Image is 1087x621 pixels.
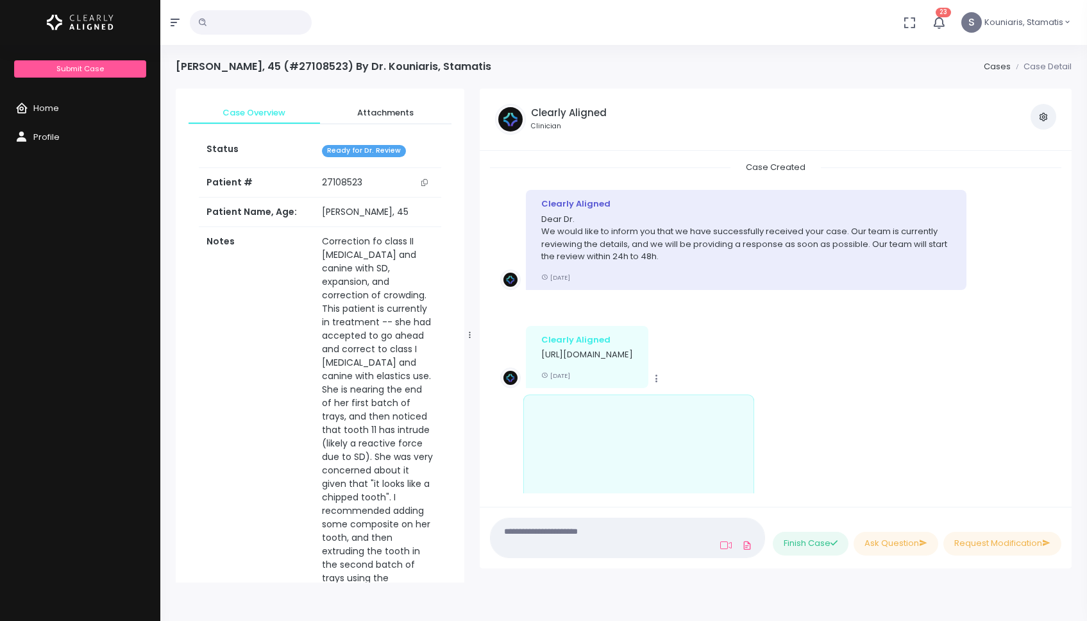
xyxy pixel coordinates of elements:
[199,106,310,119] span: Case Overview
[33,131,60,143] span: Profile
[330,106,441,119] span: Attachments
[961,12,982,33] span: S
[541,213,951,263] p: Dear Dr. We would like to inform you that we have successfully received your case. Our team is cu...
[936,8,951,17] span: 23
[739,534,755,557] a: Add Files
[531,121,607,132] small: Clinician
[47,9,114,36] img: Logo Horizontal
[541,273,570,282] small: [DATE]
[14,60,146,78] a: Submit Case
[773,532,848,556] button: Finish Case
[531,107,607,119] h5: Clearly Aligned
[541,334,633,346] div: Clearly Aligned
[199,198,314,227] th: Patient Name, Age:
[176,60,491,72] h4: [PERSON_NAME], 45 (#27108523) By Dr. Kouniaris, Stamatis
[718,540,734,550] a: Add Loom Video
[541,371,570,380] small: [DATE]
[199,167,314,198] th: Patient #
[1011,60,1072,73] li: Case Detail
[199,135,314,167] th: Status
[176,89,464,583] div: scrollable content
[322,145,406,157] span: Ready for Dr. Review
[56,64,104,74] span: Submit Case
[314,198,441,227] td: [PERSON_NAME], 45
[490,161,1061,494] div: scrollable content
[33,102,59,114] span: Home
[541,348,633,361] p: [URL][DOMAIN_NAME]
[541,198,951,210] div: Clearly Aligned
[984,60,1011,72] a: Cases
[314,168,441,198] td: 27108523
[730,157,821,177] span: Case Created
[943,532,1061,556] button: Request Modification
[984,16,1063,29] span: Kouniaris, Stamatis
[854,532,938,556] button: Ask Question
